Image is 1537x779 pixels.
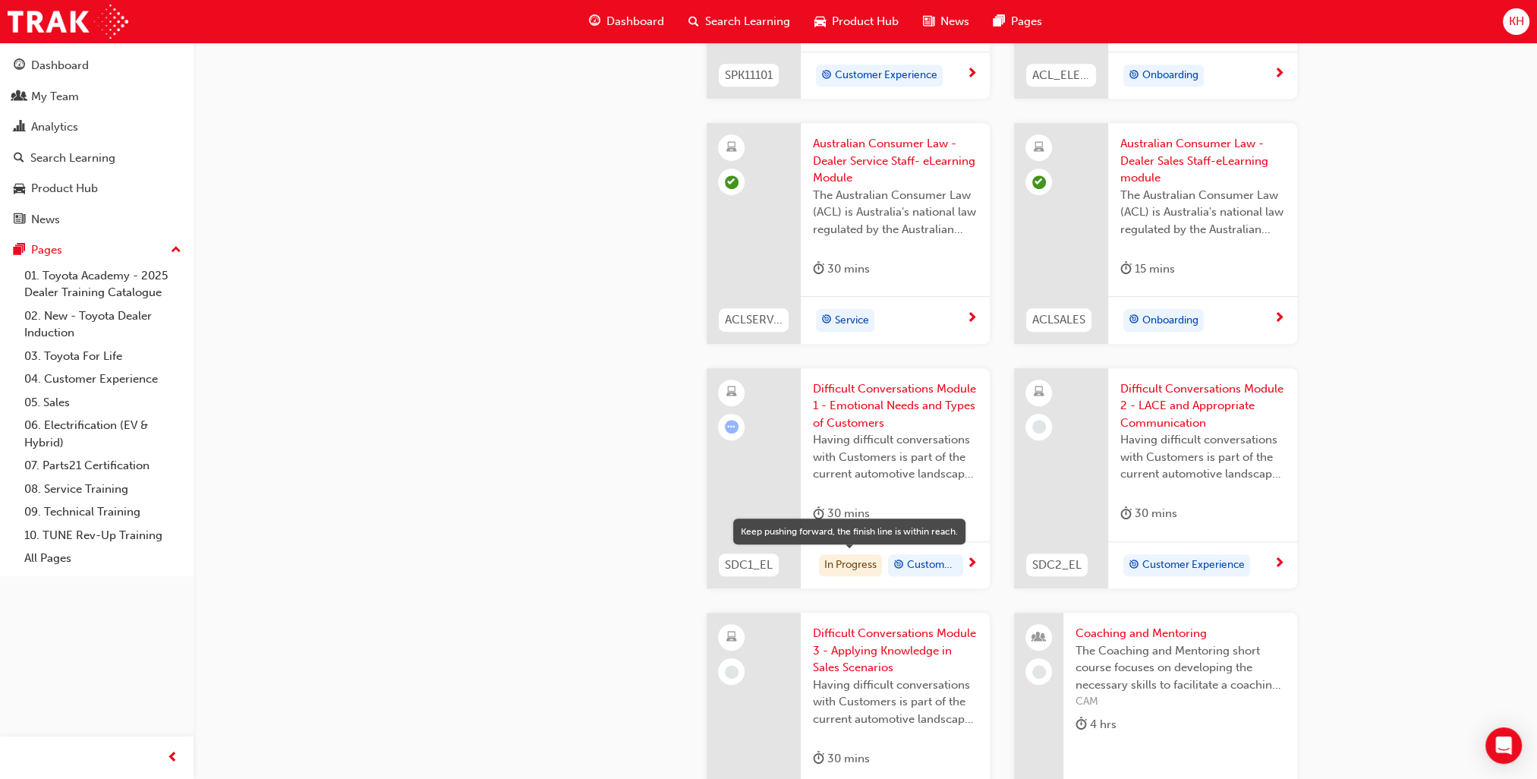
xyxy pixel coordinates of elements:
a: 01. Toyota Academy - 2025 Dealer Training Catalogue [18,264,187,304]
span: chart-icon [14,121,25,134]
span: Product Hub [832,13,899,30]
a: 06. Electrification (EV & Hybrid) [18,414,187,454]
div: Analytics [31,118,78,136]
span: learningRecordVerb_NONE-icon [725,665,739,679]
a: All Pages [18,547,187,570]
span: Having difficult conversations with Customers is part of the current automotive landscape and nee... [1120,431,1285,483]
span: target-icon [1129,66,1139,86]
span: Customer Experience [835,67,937,84]
div: 15 mins [1120,260,1175,279]
span: News [940,13,969,30]
span: learningResourceType_ELEARNING-icon [726,383,737,402]
a: 04. Customer Experience [18,367,187,391]
button: Pages [6,236,187,264]
a: guage-iconDashboard [577,6,676,37]
span: Onboarding [1142,67,1198,84]
span: prev-icon [167,749,178,768]
div: Dashboard [31,57,89,74]
span: car-icon [814,12,826,31]
span: target-icon [1129,556,1139,576]
div: News [31,211,60,229]
span: news-icon [923,12,934,31]
span: duration-icon [1120,260,1132,279]
div: My Team [31,88,79,106]
span: duration-icon [1076,715,1087,734]
div: Open Intercom Messenger [1485,727,1522,764]
span: car-icon [14,182,25,196]
span: next-icon [1274,68,1285,81]
span: target-icon [821,311,832,330]
span: SDC2_EL [1032,557,1082,574]
a: 05. Sales [18,391,187,415]
a: News [6,206,187,234]
a: SDC2_ELDifficult Conversations Module 2 - LACE and Appropriate CommunicationHaving difficult conv... [1014,368,1297,589]
span: Coaching and Mentoring [1076,625,1285,642]
div: Keep pushing forward, the finish line is within reach. [741,525,958,538]
span: Pages [1011,13,1042,30]
a: SDC1_ELDifficult Conversations Module 1 - Emotional Needs and Types of CustomersHaving difficult ... [707,368,990,589]
span: learningRecordVerb_NONE-icon [1032,420,1046,434]
span: Australian Consumer Law - Dealer Service Staff- eLearning Module [813,135,978,187]
span: Onboarding [1142,312,1198,330]
span: Difficult Conversations Module 2 - LACE and Appropriate Communication [1120,380,1285,432]
a: Search Learning [6,144,187,172]
span: ACLSERVICE [725,311,783,329]
span: learningResourceType_ELEARNING-icon [1034,138,1044,158]
span: learningResourceType_ELEARNING-icon [726,138,737,158]
span: Having difficult conversations with Customers is part of the current automotive landscape and nee... [813,676,978,728]
a: car-iconProduct Hub [802,6,911,37]
div: 30 mins [813,504,870,523]
span: Having difficult conversations with Customers is part of the current automotive landscape and nee... [813,431,978,483]
div: 4 hrs [1076,715,1117,734]
span: KH [1508,13,1523,30]
span: next-icon [966,557,978,571]
span: Service [835,312,869,330]
span: Customer Experience [907,557,958,574]
span: Search Learning [705,13,790,30]
span: SPK11101 [725,67,773,84]
a: 10. TUNE Rev-Up Training [18,524,187,547]
span: SDC1_EL [725,557,773,574]
a: Dashboard [6,52,187,80]
span: people-icon [14,90,25,104]
a: search-iconSearch Learning [676,6,802,37]
a: ACLSERVICEAustralian Consumer Law - Dealer Service Staff- eLearning ModuleThe Australian Consumer... [707,123,990,344]
span: The Coaching and Mentoring short course focuses on developing the necessary skills to facilitate ... [1076,642,1285,694]
a: pages-iconPages [981,6,1054,37]
a: ACLSALESAustralian Consumer Law - Dealer Sales Staff-eLearning moduleThe Australian Consumer Law ... [1014,123,1297,344]
span: news-icon [14,213,25,227]
div: 30 mins [813,260,870,279]
a: 08. Service Training [18,478,187,501]
a: 07. Parts21 Certification [18,454,187,478]
span: learningRecordVerb_PASS-icon [725,175,739,189]
img: Trak [8,5,128,39]
span: Australian Consumer Law - Dealer Sales Staff-eLearning module [1120,135,1285,187]
span: next-icon [966,312,978,326]
span: learningResourceType_ELEARNING-icon [1034,383,1044,402]
div: In Progress [819,554,882,577]
span: search-icon [688,12,699,31]
a: Analytics [6,113,187,141]
span: target-icon [893,556,904,576]
button: KH [1503,8,1529,35]
span: duration-icon [813,749,824,768]
span: learningRecordVerb_PASS-icon [1032,175,1046,189]
div: Pages [31,241,62,259]
div: Product Hub [31,180,98,197]
span: target-icon [821,66,832,86]
span: duration-icon [813,260,824,279]
span: ACLSALES [1032,311,1085,329]
span: guage-icon [589,12,600,31]
span: learningRecordVerb_NONE-icon [1032,665,1046,679]
a: My Team [6,83,187,111]
span: CAM [1076,693,1285,711]
span: Customer Experience [1142,557,1245,574]
div: 30 mins [813,749,870,768]
div: 30 mins [1120,504,1177,523]
span: next-icon [1274,312,1285,326]
a: 02. New - Toyota Dealer Induction [18,304,187,345]
span: learningResourceType_ELEARNING-icon [726,628,737,648]
a: news-iconNews [911,6,981,37]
